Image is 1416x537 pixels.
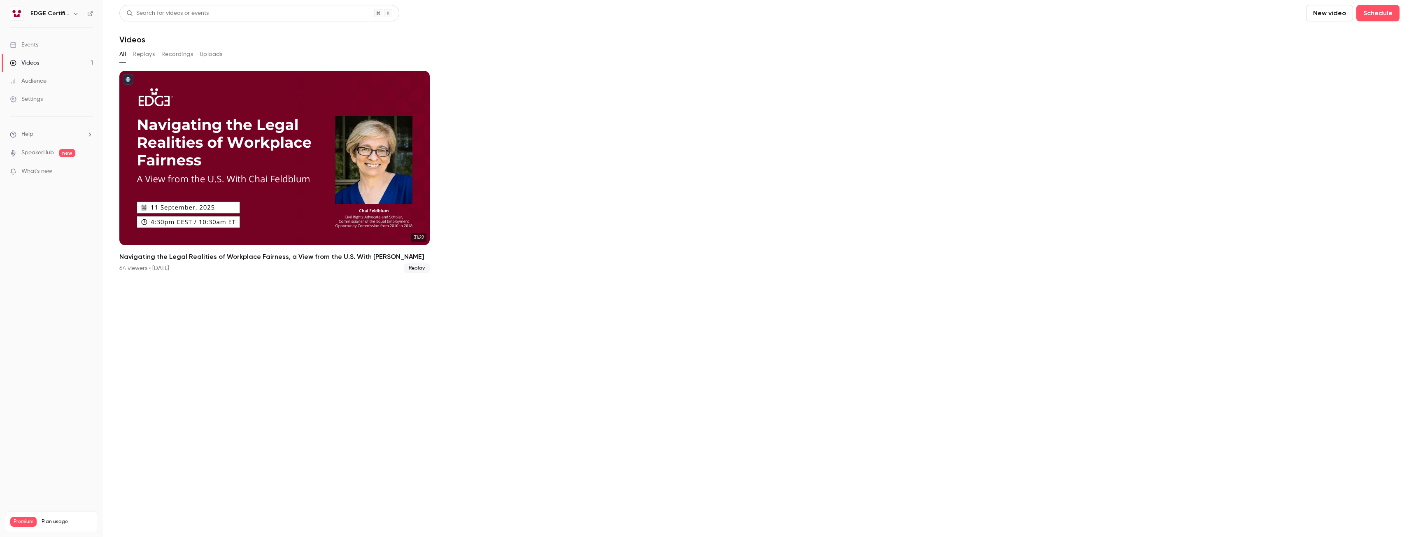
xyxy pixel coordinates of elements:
[119,71,430,273] li: Navigating the Legal Realities of Workplace Fairness, a View from the U.S. With Chai Feldblum
[200,48,223,61] button: Uploads
[21,130,33,139] span: Help
[119,264,169,272] div: 64 viewers • [DATE]
[126,9,209,18] div: Search for videos or events
[10,41,38,49] div: Events
[10,95,43,103] div: Settings
[10,77,47,85] div: Audience
[119,71,1400,273] ul: Videos
[21,149,54,157] a: SpeakerHub
[42,518,93,525] span: Plan usage
[404,263,430,273] span: Replay
[10,59,39,67] div: Videos
[119,35,145,44] h1: Videos
[83,168,93,175] iframe: Noticeable Trigger
[30,9,69,18] h6: EDGE Certification
[10,130,93,139] li: help-dropdown-opener
[123,74,133,85] button: published
[10,517,37,527] span: Premium
[59,149,75,157] span: new
[10,7,23,20] img: EDGE Certification
[21,167,52,176] span: What's new
[1356,5,1400,21] button: Schedule
[119,252,430,262] h2: Navigating the Legal Realities of Workplace Fairness, a View from the U.S. With [PERSON_NAME]
[119,5,1400,532] section: Videos
[133,48,155,61] button: Replays
[119,71,430,273] a: 31:22Navigating the Legal Realities of Workplace Fairness, a View from the U.S. With [PERSON_NAME...
[1306,5,1353,21] button: New video
[411,233,426,242] span: 31:22
[161,48,193,61] button: Recordings
[119,48,126,61] button: All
